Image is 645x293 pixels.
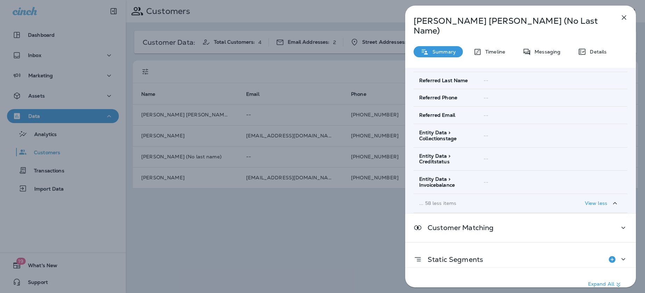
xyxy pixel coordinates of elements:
[483,179,488,185] span: --
[588,280,623,289] p: Expand All
[419,112,455,118] span: Referred Email
[483,156,488,162] span: --
[419,95,457,101] span: Referred Phone
[482,49,505,55] p: Timeline
[483,77,488,84] span: --
[419,130,472,142] span: Entity Data > Collectionstage
[419,176,472,188] span: Entity Data > Invoicebalance
[422,225,494,230] p: Customer Matching
[419,200,558,206] p: ... 58 less items
[429,49,456,55] p: Summary
[483,133,488,139] span: --
[586,49,607,55] p: Details
[585,278,625,291] button: Expand All
[605,252,619,266] button: Add to Static Segment
[419,78,468,84] span: Referred Last Name
[531,49,560,55] p: Messaging
[419,153,472,165] span: Entity Data > Creditstatus
[483,95,488,101] span: --
[483,112,488,119] span: --
[422,257,483,262] p: Static Segments
[414,16,604,36] p: [PERSON_NAME] [PERSON_NAME] (No Last Name)
[582,197,622,210] button: View less
[585,200,607,206] p: View less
